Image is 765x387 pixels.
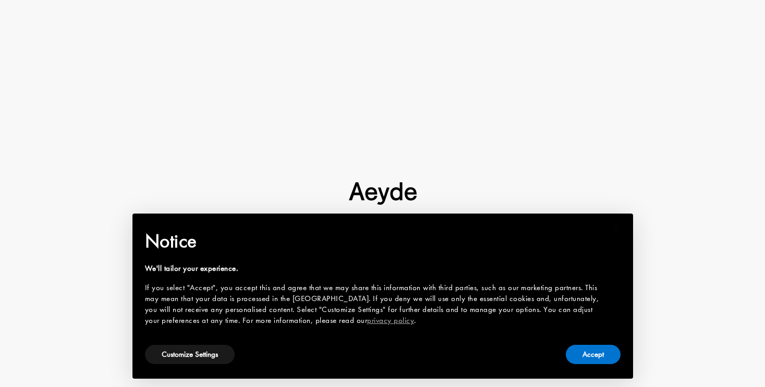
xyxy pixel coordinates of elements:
span: × [613,221,620,237]
button: Customize Settings [145,345,235,364]
button: Accept [566,345,621,364]
div: If you select "Accept", you accept this and agree that we may share this information with third p... [145,282,604,326]
a: privacy policy [367,315,414,326]
button: Close this notice [604,217,629,242]
h2: Notice [145,228,604,255]
div: We'll tailor your experience. [145,263,604,274]
img: footer-logo.svg [349,182,417,205]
